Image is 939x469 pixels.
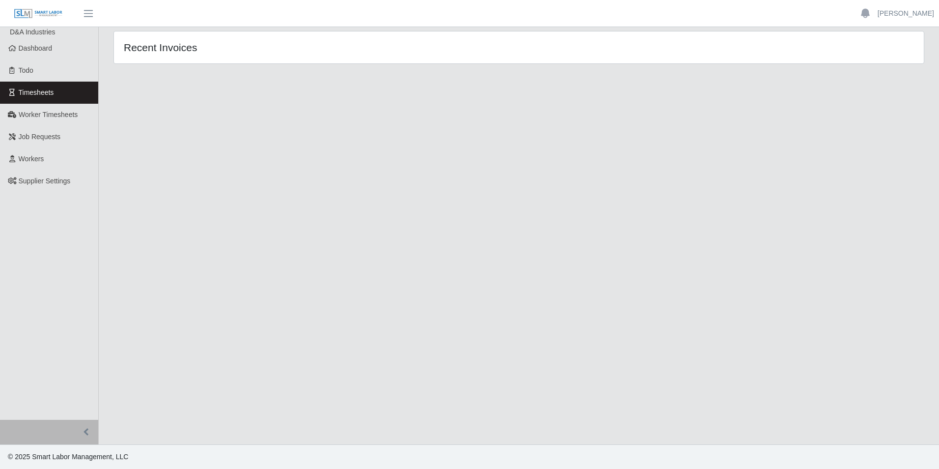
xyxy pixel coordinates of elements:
span: Timesheets [19,88,54,96]
span: © 2025 Smart Labor Management, LLC [8,453,128,461]
span: Worker Timesheets [19,111,78,118]
img: SLM Logo [14,8,63,19]
span: Todo [19,66,33,74]
span: Job Requests [19,133,61,141]
a: [PERSON_NAME] [878,8,934,19]
span: Dashboard [19,44,53,52]
span: Workers [19,155,44,163]
span: D&A Industries [10,28,55,36]
h4: Recent Invoices [124,41,444,54]
span: Supplier Settings [19,177,71,185]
